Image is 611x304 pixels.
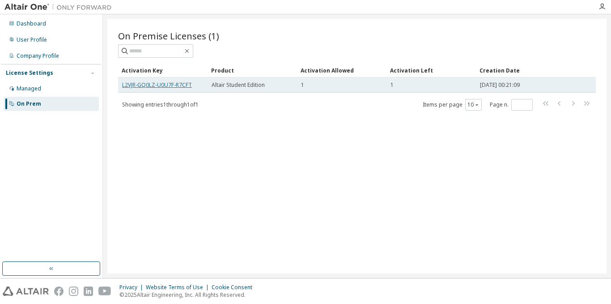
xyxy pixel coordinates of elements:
span: Altair Student Edition [212,81,265,89]
button: 10 [467,101,479,108]
div: Activation Allowed [301,63,383,77]
div: Creation Date [479,63,556,77]
span: 1 [390,81,394,89]
div: Privacy [119,284,146,291]
img: youtube.svg [98,287,111,296]
div: Managed [17,85,41,92]
div: Cookie Consent [212,284,258,291]
div: Website Terms of Use [146,284,212,291]
img: altair_logo.svg [3,287,49,296]
span: Showing entries 1 through 1 of 1 [122,101,199,108]
a: L2VJR-GQ0LZ-U0U7F-R7CFT [122,81,192,89]
div: Company Profile [17,52,59,60]
div: Activation Key [122,63,204,77]
span: Page n. [490,99,533,111]
div: On Prem [17,100,41,107]
span: On Premise Licenses (1) [118,30,219,42]
span: [DATE] 00:21:09 [480,81,520,89]
div: Product [211,63,293,77]
span: Items per page [423,99,482,111]
img: Altair One [4,3,116,12]
span: 1 [301,81,304,89]
div: License Settings [6,69,53,77]
div: User Profile [17,36,47,43]
img: linkedin.svg [84,287,93,296]
img: instagram.svg [69,287,78,296]
img: facebook.svg [54,287,64,296]
div: Dashboard [17,20,46,27]
p: © 2025 Altair Engineering, Inc. All Rights Reserved. [119,291,258,299]
div: Activation Left [390,63,472,77]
